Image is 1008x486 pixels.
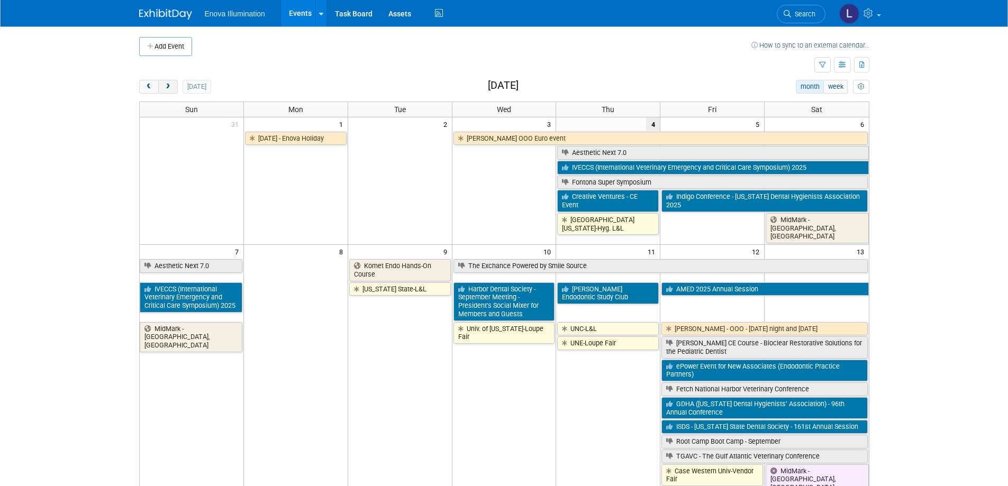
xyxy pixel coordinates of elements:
a: MidMark - [GEOGRAPHIC_DATA], [GEOGRAPHIC_DATA] [766,213,868,243]
a: The Exchance Powered by Smile Source [453,259,868,273]
a: [DATE] - Enova Holiday [245,132,347,145]
span: 12 [751,245,764,258]
a: UNC-L&L [557,322,659,336]
a: Search [777,5,825,23]
span: 8 [338,245,348,258]
span: Wed [497,105,511,114]
a: How to sync to an external calendar... [751,41,869,49]
a: Univ. of [US_STATE]-Loupe Fair [453,322,555,344]
a: [PERSON_NAME] - OOO - [DATE] night and [DATE] [661,322,867,336]
span: 10 [542,245,556,258]
span: 7 [234,245,243,258]
button: Add Event [139,37,192,56]
span: 1 [338,117,348,131]
a: TGAVC - The Gulf Atlantic Veterinary Conference [661,450,867,463]
a: IVECCS (International Veterinary Emergency and Critical Care Symposium) 2025 [140,282,242,313]
span: Fri [708,105,716,114]
span: Enova Illumination [205,10,265,18]
a: ePower Event for New Associates (Endodontic Practice Partners) [661,360,867,381]
button: [DATE] [183,80,211,94]
span: 13 [856,245,869,258]
span: Thu [602,105,614,114]
span: 9 [442,245,452,258]
a: Harbor Dental Society - September Meeting - President’s Social Mixer for Members and Guests [453,282,555,321]
button: prev [139,80,159,94]
span: 5 [755,117,764,131]
button: month [796,80,824,94]
img: Lucas Mlinarcik [839,4,859,24]
span: 3 [546,117,556,131]
span: Sun [185,105,198,114]
a: IVECCS (International Veterinary Emergency and Critical Care Symposium) 2025 [557,161,868,175]
h2: [DATE] [488,80,519,91]
a: [GEOGRAPHIC_DATA][US_STATE]-Hyg. L&L [557,213,659,235]
span: Search [791,10,815,18]
a: [PERSON_NAME] Endodontic Study Club [557,282,659,304]
button: next [158,80,178,94]
a: Root Camp Boot Camp - September [661,435,867,448]
span: 6 [859,117,869,131]
img: ExhibitDay [139,9,192,20]
a: [PERSON_NAME] CE Course - Bioclear Restorative Solutions for the Pediatric Dentist [661,336,867,358]
a: Aesthetic Next 7.0 [557,146,868,160]
span: 4 [646,117,660,131]
a: [US_STATE] State-L&L [349,282,451,296]
a: Komet Endo Hands-On Course [349,259,451,281]
a: GDHA ([US_STATE] Dental Hygienists’ Association) - 96th Annual Conference [661,397,867,419]
a: Fontona Super Symposium [557,176,867,189]
span: 11 [647,245,660,258]
span: Tue [394,105,406,114]
i: Personalize Calendar [858,84,865,90]
a: AMED 2025 Annual Session [661,282,868,296]
a: Case Western Univ-Vendor Fair [661,464,763,486]
a: UNE-Loupe Fair [557,336,659,350]
a: [PERSON_NAME] OOO Euro event [453,132,868,145]
button: week [823,80,848,94]
span: 31 [230,117,243,131]
a: Creative Ventures - CE Event [557,190,659,212]
a: Aesthetic Next 7.0 [140,259,242,273]
span: Sat [811,105,822,114]
span: 2 [442,117,452,131]
span: Mon [288,105,303,114]
a: ISDS - [US_STATE] State Dental Society - 161st Annual Session [661,420,867,434]
a: MidMark - [GEOGRAPHIC_DATA], [GEOGRAPHIC_DATA] [140,322,242,352]
a: Fetch National Harbor Veterinary Conference [661,382,867,396]
a: Indigo Conference - [US_STATE] Dental Hygienists Association 2025 [661,190,867,212]
button: myCustomButton [853,80,869,94]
